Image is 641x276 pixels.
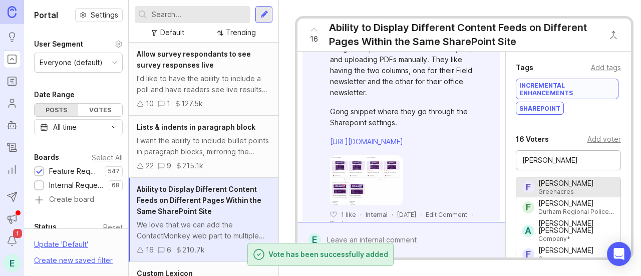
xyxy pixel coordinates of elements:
[3,210,21,228] button: Announcements
[181,98,203,109] div: 127.5k
[603,25,623,45] button: Close button
[522,225,534,237] div: A
[3,116,21,134] a: Autopilot
[420,210,422,219] div: ·
[49,166,100,177] div: Feature Requests
[34,239,88,255] div: Update ' Default '
[538,200,614,207] div: [PERSON_NAME]
[103,224,123,230] div: Reset
[34,255,113,266] div: Create new saved filter
[330,137,403,146] a: [URL][DOMAIN_NAME]
[34,89,75,101] div: Date Range
[182,160,203,171] div: 215.1k
[129,178,278,262] a: Ability to Display Different Content Feeds on Different Pages Within the Same SharePoint SiteWe l...
[516,62,533,74] div: Tags
[34,221,57,233] div: Status
[91,10,118,20] span: Settings
[112,181,120,189] p: 68
[516,102,563,114] div: sharepoint
[40,57,103,68] div: Everyone (default)
[92,155,123,160] div: Select All
[3,138,21,156] a: Changelog
[3,160,21,178] a: Reporting
[3,188,21,206] button: Send to Autopilot
[522,201,534,213] div: F
[75,8,123,22] button: Settings
[35,104,78,116] div: Posts
[49,180,104,191] div: Internal Requests
[146,160,154,171] div: 22
[137,73,270,95] div: I'd like to have the ability to include a poll and have readers see live results as they engage w...
[330,210,356,219] button: 1 like
[167,98,170,109] div: 1
[310,34,318,45] span: 16
[34,151,59,163] div: Boards
[106,123,122,131] svg: toggle icon
[397,211,416,218] time: [DATE]
[3,94,21,112] a: Users
[607,242,631,266] div: Open Intercom Messenger
[3,28,21,46] a: Ideas
[129,116,278,178] a: Lists & indents in paragraph blockI want the ability to include bullet points in paragraph blocks...
[330,106,484,128] div: Gong snippet where they go through the Sharepoint settings.
[366,210,388,219] div: Internal
[137,123,255,131] span: Lists & indents in paragraph block
[471,210,473,219] div: ·
[137,135,270,157] div: I want the ability to include bullet points in paragraph blocks, mirroring the functionality avai...
[308,233,320,246] div: E
[522,248,534,260] div: F
[108,167,120,175] p: 547
[78,104,122,116] div: Votes
[167,244,171,255] div: 6
[13,229,22,238] span: 1
[152,9,246,20] input: Search...
[587,134,621,145] div: Add voter
[522,155,614,166] input: Search for a user...
[538,236,614,242] div: Company*
[538,220,614,234] div: [PERSON_NAME] [PERSON_NAME]
[329,21,598,49] div: Ability to Display Different Content Feeds on Different Pages Within the Same SharePoint Site
[330,32,484,98] div: Below is Capricorn's current configuration, using Sharepoint carousel as the webpart, and uploadi...
[360,210,362,219] div: ·
[538,209,614,215] div: Durham Regional Police Service
[392,210,393,219] div: ·
[167,160,171,171] div: 9
[8,6,17,18] img: Canny Home
[3,232,21,250] button: Notifications
[34,196,123,205] a: Create board
[129,43,278,116] a: Allow survey respondants to see survey responses liveI'd like to have the ability to include a po...
[538,180,594,187] div: [PERSON_NAME]
[522,181,534,193] div: F
[146,98,154,109] div: 10
[53,122,77,133] div: All time
[137,219,270,241] div: We love that we can add the ContactMonkey web part to multiple pages on our SharePoint site. Howe...
[160,27,184,38] div: Default
[3,254,21,272] button: E
[516,79,618,99] div: Incremental Enhancements
[3,50,21,68] a: Portal
[538,189,594,195] div: Greenacres
[34,38,83,50] div: User Segment
[146,244,154,255] div: 16
[516,133,549,145] div: 16 Voters
[34,9,58,21] h1: Portal
[3,72,21,90] a: Roadmaps
[341,210,356,219] p: 1 like
[137,185,261,215] span: Ability to Display Different Content Feeds on Different Pages Within the Same SharePoint Site
[137,50,251,69] span: Allow survey respondants to see survey responses live
[538,256,594,262] div: Greenacres
[182,244,205,255] div: 210.7k
[426,210,467,219] div: Edit Comment
[226,27,256,38] div: Trending
[591,62,621,73] div: Add tags
[330,155,403,205] img: https://canny-assets.io/images/28df92916130493da677654322a40bf2.png
[538,247,594,254] div: [PERSON_NAME]
[330,219,347,227] div: Reply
